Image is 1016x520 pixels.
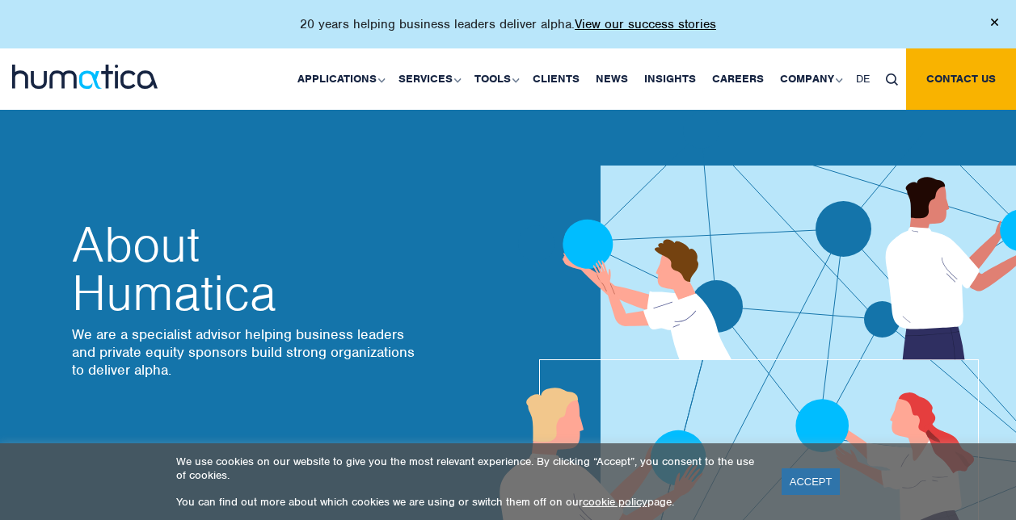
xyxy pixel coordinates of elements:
[906,48,1016,110] a: Contact us
[72,325,419,379] p: We are a specialist advisor helping business leaders and private equity sponsors build strong org...
[782,468,841,495] a: ACCEPT
[772,48,848,110] a: Company
[856,72,870,86] span: DE
[390,48,466,110] a: Services
[848,48,878,110] a: DE
[72,220,419,269] span: About
[289,48,390,110] a: Applications
[72,220,419,317] h2: Humatica
[636,48,704,110] a: Insights
[886,73,898,86] img: search_icon
[588,48,636,110] a: News
[583,495,647,509] a: cookie policy
[575,16,716,32] a: View our success stories
[12,65,158,89] img: logo
[176,455,761,482] p: We use cookies on our website to give you the most relevant experience. By clicking “Accept”, you...
[704,48,772,110] a: Careers
[525,48,588,110] a: Clients
[176,495,761,509] p: You can find out more about which cookies we are using or switch them off on our page.
[300,16,716,32] p: 20 years helping business leaders deliver alpha.
[466,48,525,110] a: Tools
